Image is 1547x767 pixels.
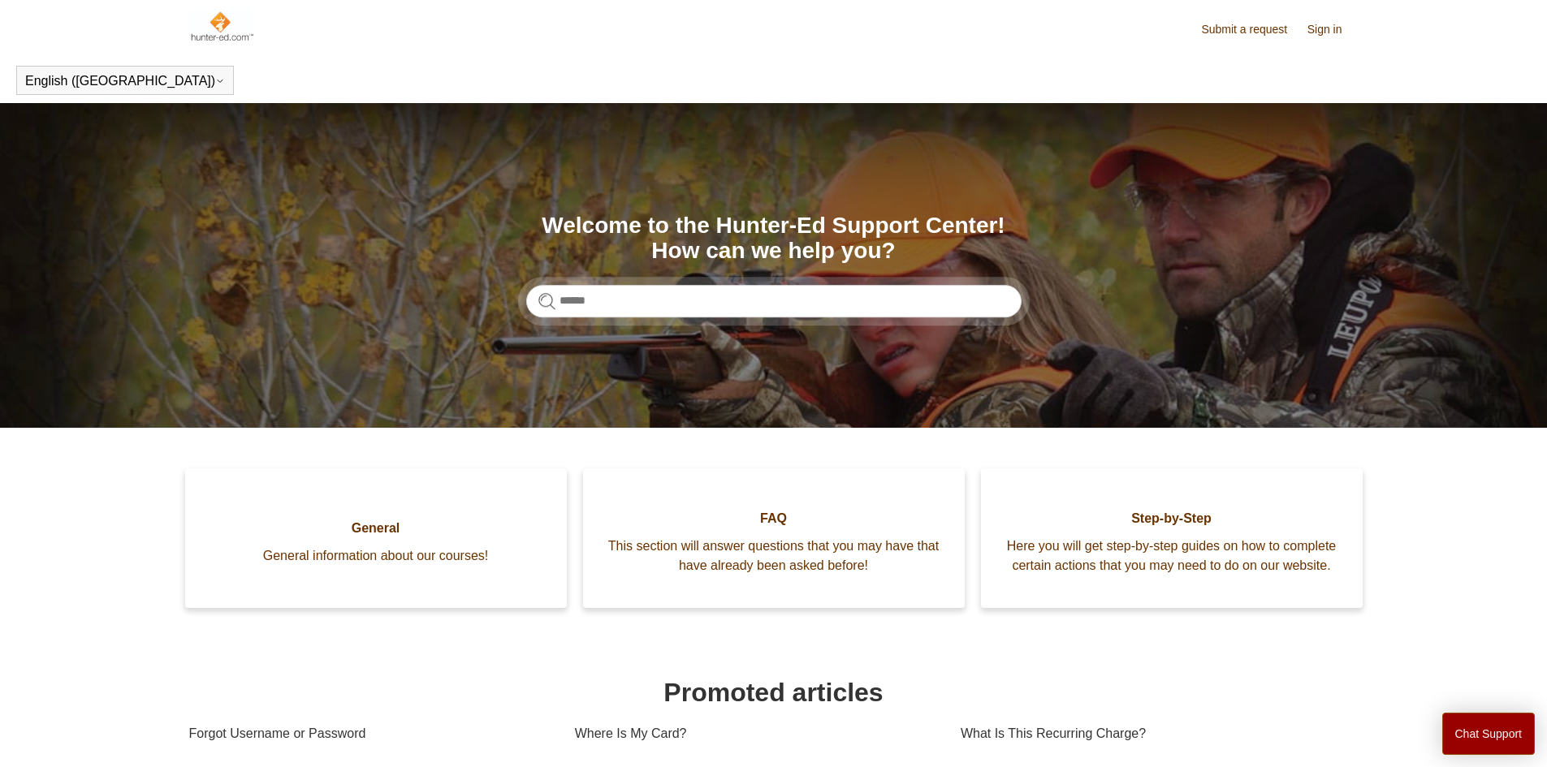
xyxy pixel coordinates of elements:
[961,712,1346,756] a: What Is This Recurring Charge?
[1005,509,1338,528] span: Step-by-Step
[1201,21,1303,38] a: Submit a request
[583,468,965,608] a: FAQ This section will answer questions that you may have that have already been asked before!
[981,468,1363,608] a: Step-by-Step Here you will get step-by-step guides on how to complete certain actions that you ma...
[575,712,936,756] a: Where Is My Card?
[1442,713,1536,755] button: Chat Support
[1005,536,1338,575] span: Here you will get step-by-step guides on how to complete certain actions that you may need to do ...
[210,519,542,538] span: General
[210,546,542,566] span: General information about our courses!
[526,285,1022,317] input: Search
[189,673,1359,712] h1: Promoted articles
[189,10,255,42] img: Hunter-Ed Help Center home page
[607,509,940,528] span: FAQ
[607,536,940,575] span: This section will answer questions that you may have that have already been asked before!
[189,712,551,756] a: Forgot Username or Password
[1307,21,1359,38] a: Sign in
[25,74,225,88] button: English ([GEOGRAPHIC_DATA])
[185,468,567,608] a: General General information about our courses!
[526,213,1022,264] h1: Welcome to the Hunter-Ed Support Center! How can we help you?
